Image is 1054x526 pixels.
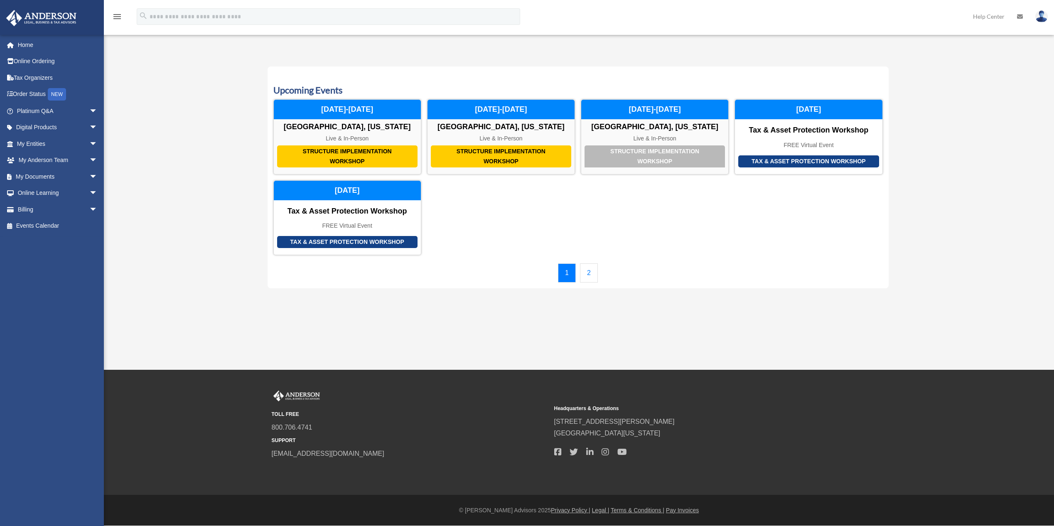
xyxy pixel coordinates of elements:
a: [STREET_ADDRESS][PERSON_NAME] [554,418,675,425]
div: Live & In-Person [581,135,728,142]
div: Structure Implementation Workshop [277,145,418,167]
span: arrow_drop_down [89,201,106,218]
a: Tax & Asset Protection Workshop Tax & Asset Protection Workshop FREE Virtual Event [DATE] [735,99,882,175]
span: arrow_drop_down [89,103,106,120]
div: NEW [48,88,66,101]
div: Tax & Asset Protection Workshop [277,236,418,248]
div: [DATE]-[DATE] [427,100,575,120]
div: [DATE]-[DATE] [581,100,728,120]
a: Legal | [592,507,609,514]
a: Online Learningarrow_drop_down [6,185,110,202]
div: [DATE]-[DATE] [274,100,421,120]
a: Online Ordering [6,53,110,70]
div: Tax & Asset Protection Workshop [735,126,882,135]
div: FREE Virtual Event [274,222,421,229]
span: arrow_drop_down [89,119,106,136]
a: Home [6,37,110,53]
a: Platinum Q&Aarrow_drop_down [6,103,110,119]
a: 1 [558,263,576,283]
small: Headquarters & Operations [554,404,831,413]
a: Tax & Asset Protection Workshop Tax & Asset Protection Workshop FREE Virtual Event [DATE] [273,180,421,255]
a: Terms & Conditions | [611,507,664,514]
div: © [PERSON_NAME] Advisors 2025 [104,505,1054,516]
img: Anderson Advisors Platinum Portal [4,10,79,26]
div: Structure Implementation Workshop [585,145,725,167]
a: Order StatusNEW [6,86,110,103]
a: Events Calendar [6,218,106,234]
i: search [139,11,148,20]
small: TOLL FREE [272,410,548,419]
span: arrow_drop_down [89,168,106,185]
a: 800.706.4741 [272,424,312,431]
div: [DATE] [274,181,421,201]
a: [GEOGRAPHIC_DATA][US_STATE] [554,430,661,437]
a: Privacy Policy | [551,507,590,514]
div: Tax & Asset Protection Workshop [274,207,421,216]
div: Tax & Asset Protection Workshop [738,155,879,167]
span: arrow_drop_down [89,135,106,152]
a: Structure Implementation Workshop [GEOGRAPHIC_DATA], [US_STATE] Live & In-Person [DATE]-[DATE] [581,99,729,175]
div: [DATE] [735,100,882,120]
div: Live & In-Person [274,135,421,142]
a: Billingarrow_drop_down [6,201,110,218]
a: [EMAIL_ADDRESS][DOMAIN_NAME] [272,450,384,457]
div: [GEOGRAPHIC_DATA], [US_STATE] [427,123,575,132]
a: Tax Organizers [6,69,110,86]
div: Live & In-Person [427,135,575,142]
a: Pay Invoices [666,507,699,514]
div: Structure Implementation Workshop [431,145,571,167]
h3: Upcoming Events [273,84,883,97]
img: User Pic [1035,10,1048,22]
span: arrow_drop_down [89,185,106,202]
a: Structure Implementation Workshop [GEOGRAPHIC_DATA], [US_STATE] Live & In-Person [DATE]-[DATE] [273,99,421,175]
img: Anderson Advisors Platinum Portal [272,391,322,401]
a: 2 [580,263,598,283]
div: FREE Virtual Event [735,142,882,149]
div: [GEOGRAPHIC_DATA], [US_STATE] [581,123,728,132]
a: My Documentsarrow_drop_down [6,168,110,185]
i: menu [112,12,122,22]
a: Digital Productsarrow_drop_down [6,119,110,136]
div: [GEOGRAPHIC_DATA], [US_STATE] [274,123,421,132]
span: arrow_drop_down [89,152,106,169]
small: SUPPORT [272,436,548,445]
a: Structure Implementation Workshop [GEOGRAPHIC_DATA], [US_STATE] Live & In-Person [DATE]-[DATE] [427,99,575,175]
a: menu [112,15,122,22]
a: My Anderson Teamarrow_drop_down [6,152,110,169]
a: My Entitiesarrow_drop_down [6,135,110,152]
